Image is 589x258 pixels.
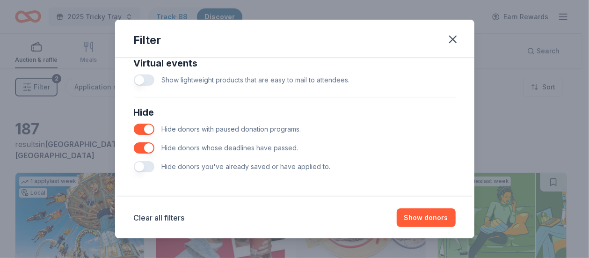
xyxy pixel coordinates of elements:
[134,56,456,71] div: Virtual events
[134,33,161,48] div: Filter
[162,125,301,133] span: Hide donors with paused donation programs.
[134,212,185,223] button: Clear all filters
[162,144,298,152] span: Hide donors whose deadlines have passed.
[134,105,456,120] div: Hide
[162,162,331,170] span: Hide donors you've already saved or have applied to.
[397,208,456,227] button: Show donors
[162,76,350,84] span: Show lightweight products that are easy to mail to attendees.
